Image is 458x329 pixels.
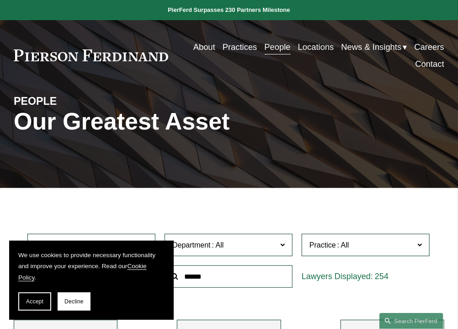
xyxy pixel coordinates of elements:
[18,250,165,283] p: We use cookies to provide necessary functionality and improve your experience. Read our .
[341,38,407,55] a: folder dropdown
[379,313,443,329] a: Search this site
[415,55,444,72] a: Contact
[18,263,147,280] a: Cookie Policy
[18,292,51,311] button: Accept
[26,298,43,305] span: Accept
[58,292,91,311] button: Decline
[298,38,334,55] a: Locations
[415,38,444,55] a: Careers
[64,298,84,305] span: Decline
[341,39,402,54] span: News & Insights
[14,108,301,135] h1: Our Greatest Asset
[14,95,121,108] h4: PEOPLE
[223,38,257,55] a: Practices
[309,241,336,249] span: Practice
[375,272,389,281] span: 254
[193,38,215,55] a: About
[9,241,174,320] section: Cookie banner
[265,38,291,55] a: People
[172,241,211,249] span: Department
